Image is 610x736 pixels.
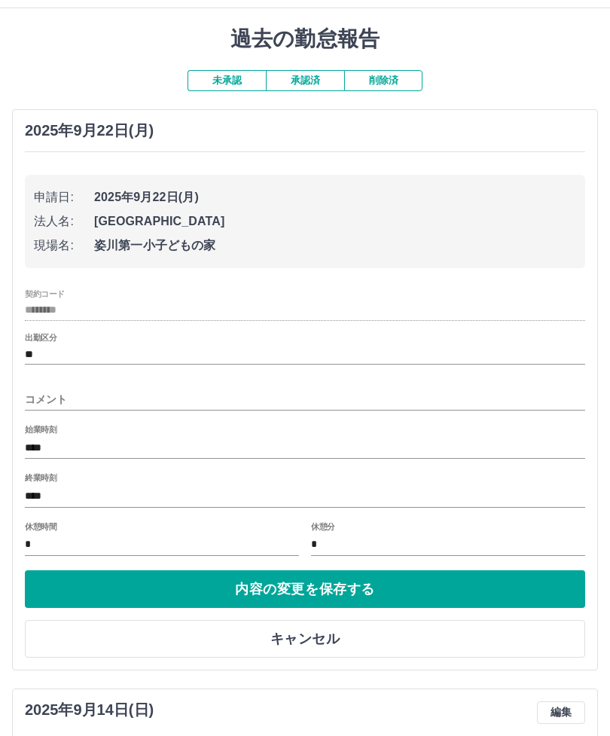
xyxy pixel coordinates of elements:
[25,332,56,344] label: 出勤区分
[25,472,56,484] label: 終業時刻
[25,521,56,532] label: 休憩時間
[34,237,94,255] span: 現場名:
[25,122,154,139] h3: 2025年9月22日(月)
[34,212,94,231] span: 法人名:
[311,521,335,532] label: 休憩分
[94,237,576,255] span: 姿川第一小子どもの家
[25,570,585,608] button: 内容の変更を保存する
[12,26,598,52] h1: 過去の勤怠報告
[344,70,422,91] button: 削除済
[188,70,266,91] button: 未承認
[94,188,576,206] span: 2025年9月22日(月)
[266,70,344,91] button: 承認済
[25,424,56,435] label: 始業時刻
[537,701,585,724] button: 編集
[34,188,94,206] span: 申請日:
[25,701,154,719] h3: 2025年9月14日(日)
[94,212,576,231] span: [GEOGRAPHIC_DATA]
[25,620,585,658] button: キャンセル
[25,288,65,299] label: 契約コード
